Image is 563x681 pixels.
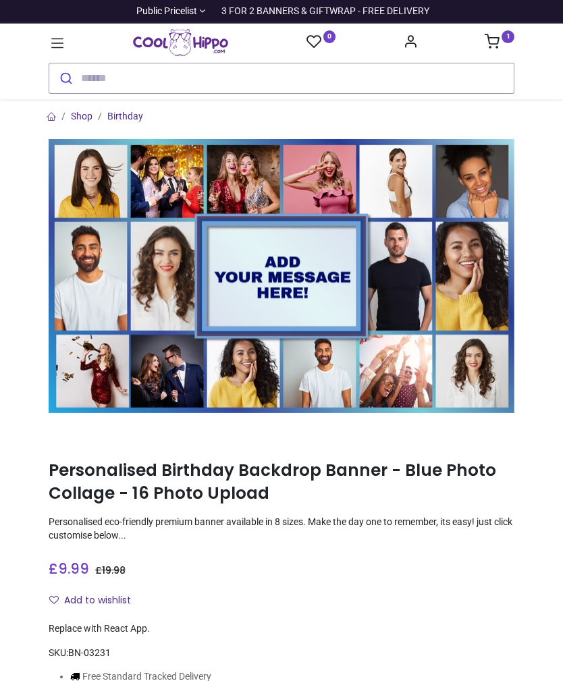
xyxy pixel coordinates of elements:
[107,111,143,121] a: Birthday
[49,647,514,660] div: SKU:
[49,63,81,93] button: Submit
[221,5,429,18] div: 3 FOR 2 BANNERS & GIFTWRAP - FREE DELIVERY
[133,29,228,56] img: Cool Hippo
[306,34,336,51] a: 0
[403,38,418,49] a: Account Info
[95,564,126,577] span: £
[49,595,59,605] i: Add to wishlist
[49,139,514,413] img: Personalised Birthday Backdrop Banner - Blue Photo Collage - 16 Photo Upload
[49,516,514,542] p: Personalised eco-friendly premium banner available in 8 sizes. Make the day one to remember, its ...
[136,5,197,18] span: Public Pricelist
[68,647,111,658] span: BN-03231
[49,622,514,636] div: Replace with React App.
[49,459,514,506] h1: Personalised Birthday Backdrop Banner - Blue Photo Collage - 16 Photo Upload
[71,111,92,121] a: Shop
[133,29,228,56] a: Logo of Cool Hippo
[49,589,142,612] button: Add to wishlistAdd to wishlist
[49,559,89,578] span: £
[58,559,89,578] span: 9.99
[323,30,336,43] sup: 0
[502,30,514,43] sup: 1
[134,5,206,18] a: Public Pricelist
[102,564,126,577] span: 19.98
[485,38,514,49] a: 1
